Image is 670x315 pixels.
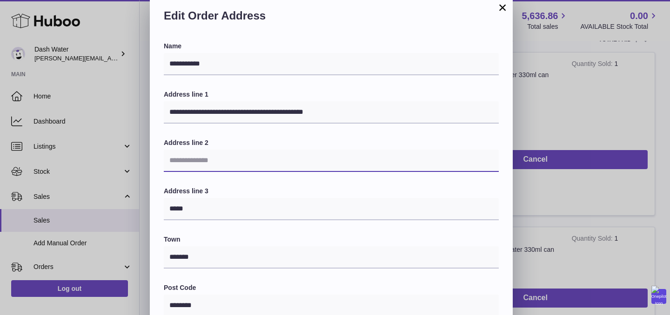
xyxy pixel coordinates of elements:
label: Post Code [164,283,499,292]
h2: Edit Order Address [164,8,499,28]
label: Town [164,235,499,244]
label: Address line 3 [164,187,499,196]
label: Address line 2 [164,138,499,147]
label: Address line 1 [164,90,499,99]
label: Name [164,42,499,51]
button: × [497,2,508,13]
